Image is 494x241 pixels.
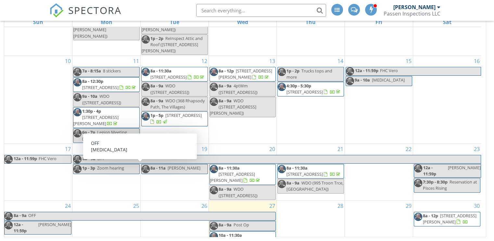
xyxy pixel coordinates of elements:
span: 10a - 11:30a [219,232,242,238]
span: ReInspect Attic and Roof ([STREET_ADDRESS][PERSON_NAME]) [142,35,203,54]
span: [MEDICAL_DATA] [372,77,405,83]
img: 43af5337635abc333d4726d2b9fa62a03fed9dcc.jpg [142,165,150,173]
img: 43af5337635abc333d4726d2b9fa62a03fed9dcc.jpg [73,68,82,76]
span: 4:30p - 5:30p [286,83,311,89]
img: 43af5337635abc333d4726d2b9fa62a03fed9dcc.jpg [142,112,150,120]
a: Go to August 30, 2025 [473,201,481,211]
a: 8a - 11:30a [STREET_ADDRESS] [286,165,341,177]
span: 8a - 11a [150,165,166,171]
span: 8a - 9a [82,155,96,163]
span: 12a - 11:59p [423,164,446,177]
span: [STREET_ADDRESS] [150,74,187,80]
img: 43af5337635abc333d4726d2b9fa62a03fed9dcc.jpg [346,77,354,85]
a: Go to August 15, 2025 [404,56,413,66]
a: 8a - 11:30a [STREET_ADDRESS][PERSON_NAME] [209,164,276,185]
span: 1p - 2p [286,68,299,74]
img: 43af5337635abc333d4726d2b9fa62a03fed9dcc.jpg [210,222,218,230]
td: Go to August 10, 2025 [4,56,72,144]
img: 43af5337635abc333d4726d2b9fa62a03fed9dcc.jpg [210,165,218,173]
a: 8a - 11:30a [STREET_ADDRESS] [150,68,205,80]
a: 8a - 12p [STREET_ADDRESS][PERSON_NAME] [209,67,276,82]
a: Go to August 18, 2025 [132,144,140,154]
td: Go to August 21, 2025 [277,144,345,200]
img: 43af5337635abc333d4726d2b9fa62a03fed9dcc.jpg [346,67,354,75]
a: 1p - 5p [STREET_ADDRESS] [150,112,202,124]
td: Go to August 20, 2025 [209,144,277,200]
img: 43af5337635abc333d4726d2b9fa62a03fed9dcc.jpg [142,83,150,91]
span: 12a - 11:59p [13,155,37,163]
span: 8a - 9a [219,98,232,104]
img: 43af5337635abc333d4726d2b9fa62a03fed9dcc.jpg [73,78,82,86]
td: Go to August 11, 2025 [72,56,141,144]
a: 8a - 12p [STREET_ADDRESS][PERSON_NAME] [423,213,476,225]
a: 8a - 12:30p [STREET_ADDRESS] [82,78,137,90]
span: 8a - 12:30p [82,78,103,84]
a: 4:30p - 5:30p [STREET_ADDRESS] [286,83,341,95]
a: 8a - 12:30p [STREET_ADDRESS] [73,77,140,92]
a: Go to August 10, 2025 [64,56,72,66]
img: 43af5337635abc333d4726d2b9fa62a03fed9dcc.jpg [210,232,218,240]
a: Go to August 28, 2025 [336,201,345,211]
img: 43af5337635abc333d4726d2b9fa62a03fed9dcc.jpg [210,83,218,91]
span: 7:30p - 8:30p [423,179,448,185]
span: [STREET_ADDRESS][PERSON_NAME] [210,171,255,183]
td: Go to August 13, 2025 [209,56,277,144]
a: Go to August 25, 2025 [132,201,140,211]
span: 4ptWm ([STREET_ADDRESS]) [219,83,258,95]
span: Zoom hearing [97,165,124,171]
span: [STREET_ADDRESS] [82,84,119,90]
span: 9a - 10a [355,77,370,83]
span: 1p - 3p [82,165,95,171]
a: Go to August 20, 2025 [268,144,276,154]
span: WDO (368 Rhapsody Path, The Villages) [150,98,205,110]
span: [STREET_ADDRESS][PERSON_NAME] [219,68,272,80]
a: Thursday [304,18,317,27]
span: [STREET_ADDRESS][PERSON_NAME] [73,114,119,126]
span: FHC Vero [380,68,398,73]
td: Go to August 15, 2025 [345,56,413,144]
span: OFF [97,156,105,161]
td: Go to August 14, 2025 [277,56,345,144]
span: 8a - 9a [286,180,299,186]
a: Go to August 21, 2025 [336,144,345,154]
a: Go to August 27, 2025 [268,201,276,211]
td: Go to August 23, 2025 [413,144,481,200]
img: 43af5337635abc333d4726d2b9fa62a03fed9dcc.jpg [278,180,286,188]
a: 8a - 12p [STREET_ADDRESS][PERSON_NAME] [219,68,272,80]
span: WDO ([STREET_ADDRESS]) [82,93,121,105]
span: [PERSON_NAME] [168,165,200,171]
img: 43af5337635abc333d4726d2b9fa62a03fed9dcc.jpg [5,212,13,220]
img: 43af5337635abc333d4726d2b9fa62a03fed9dcc.jpg [73,165,82,173]
span: 8a - 9a [150,83,163,89]
span: 12a - 11:59p [355,67,379,75]
img: 43af5337635abc333d4726d2b9fa62a03fed9dcc.jpg [5,155,13,163]
a: 1:30p - 4p [STREET_ADDRESS][PERSON_NAME] [73,107,140,128]
a: 8a - 11:30a [STREET_ADDRESS][PERSON_NAME] [210,165,261,183]
a: 8a - 11:30a [STREET_ADDRESS] [277,164,344,179]
a: Go to August 29, 2025 [404,201,413,211]
a: Go to August 19, 2025 [200,144,209,154]
span: SPECTORA [68,3,121,17]
td: Go to August 17, 2025 [4,144,72,200]
a: 8a - 12p [STREET_ADDRESS][PERSON_NAME] [414,212,480,226]
span: WDO ([STREET_ADDRESS]) [219,186,258,198]
span: 8 stickers [103,68,121,74]
img: 43af5337635abc333d4726d2b9fa62a03fed9dcc.jpg [210,186,218,194]
img: 43af5337635abc333d4726d2b9fa62a03fed9dcc.jpg [73,129,82,137]
img: 43af5337635abc333d4726d2b9fa62a03fed9dcc.jpg [73,108,82,116]
span: [STREET_ADDRESS] [165,112,202,118]
span: [PERSON_NAME] [38,222,71,227]
span: 9a - 10a [82,93,97,99]
span: Legion Meeting (important) [82,129,127,141]
a: Go to August 16, 2025 [473,56,481,66]
span: [PERSON_NAME] [448,165,481,171]
span: FHC Vero [39,156,57,161]
span: Post Op [234,222,249,228]
a: Go to August 14, 2025 [336,56,345,66]
span: OFF [28,212,36,218]
img: 43af5337635abc333d4726d2b9fa62a03fed9dcc.jpg [5,221,13,229]
span: [STREET_ADDRESS][PERSON_NAME] [423,213,476,225]
a: Saturday [441,18,452,27]
img: 43af5337635abc333d4726d2b9fa62a03fed9dcc.jpg [210,98,218,106]
td: Go to August 16, 2025 [413,56,481,144]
